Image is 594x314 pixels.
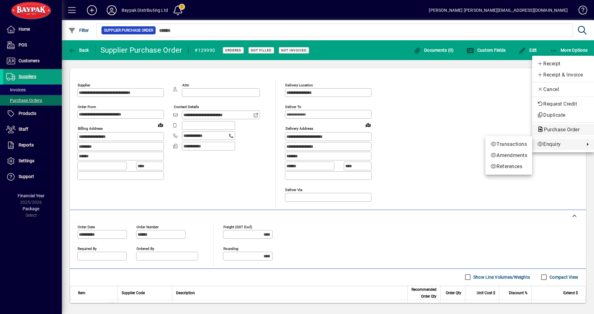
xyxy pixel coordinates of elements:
span: Receipt & Invoice [537,71,589,79]
span: Purchase Order [537,127,583,133]
span: Amendments [490,152,527,159]
span: Cancel [537,86,589,93]
span: Request Credit [537,100,589,108]
span: Enquiry [537,141,582,148]
span: References [490,163,527,170]
span: Duplicate [537,111,589,119]
span: Transactions [490,141,527,148]
span: Receipt [537,60,589,68]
